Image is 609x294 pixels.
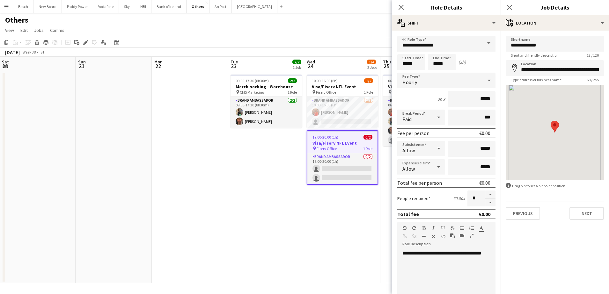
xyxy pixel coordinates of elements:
span: Sat [2,59,9,65]
button: Next [569,207,604,220]
span: 1 Role [364,90,373,95]
span: Sun [78,59,86,65]
h3: Visa NFL Event [383,84,454,90]
app-card-role: Brand Ambassador1/210:00-16:00 (6h)[PERSON_NAME] [307,97,378,128]
h3: Role Details [392,3,501,11]
span: 24 [306,62,315,70]
button: Bank of Ireland [151,0,187,13]
span: 1/2 [364,78,373,83]
button: [GEOGRAPHIC_DATA] [232,0,277,13]
span: Fiserv Office [316,90,336,95]
h3: Merch packing - Warehouse [231,84,302,90]
span: 1/4 [367,60,376,64]
app-card-role: Brand Ambassador2/209:00-17:30 (8h30m)[PERSON_NAME][PERSON_NAME] [231,97,302,128]
span: Fiserv Office [317,146,337,151]
span: Allow [402,147,415,154]
a: Jobs [32,26,46,34]
button: Undo [402,226,407,231]
button: Others [187,0,209,13]
div: IST [40,50,45,54]
app-job-card: 09:00-17:30 (8h30m)2/2Merch packing - Warehouse CMS Marketing1 RoleBrand Ambassador2/209:00-17:30... [231,75,302,128]
app-job-card: 10:00-16:00 (6h)1/2Visa/Fiserv NFL Event Fiserv Office1 RoleBrand Ambassador1/210:00-16:00 (6h)[P... [307,75,378,128]
span: 2/2 [292,60,301,64]
span: 10:00-16:00 (6h) [312,78,338,83]
div: Total fee per person [397,180,442,186]
button: Sky [119,0,135,13]
span: 09:00-17:30 (8h30m) [236,78,269,83]
span: CMS Marketing [240,90,264,95]
span: Jobs [34,27,44,33]
span: Wed [307,59,315,65]
span: Thu [383,59,391,65]
span: 68 / 255 [582,77,604,82]
span: Hourly [402,79,417,85]
label: People required [397,196,430,201]
div: 2 Jobs [367,65,377,70]
button: Vodafone [93,0,119,13]
span: View [5,27,14,33]
button: Fullscreen [469,233,474,238]
button: Bold [422,226,426,231]
span: Edit [20,27,28,33]
button: An Post [209,0,232,13]
a: Comms [48,26,67,34]
button: Redo [412,226,416,231]
app-card-role: Brand Ambassador0/219:00-20:00 (1h) [307,153,378,184]
button: Italic [431,226,436,231]
span: 06:30-18:00 (11h30m) [388,78,423,83]
span: 19:00-20:00 (1h) [312,135,338,140]
div: Shift [392,15,501,31]
span: 1 Role [363,146,372,151]
app-card-role: Brand Ambassador3I3/406:30-18:00 (11h30m)[PERSON_NAME][PERSON_NAME][PERSON_NAME] [383,97,454,146]
span: 22 [153,62,163,70]
span: 2/2 [288,78,297,83]
button: Unordered List [460,226,464,231]
button: Underline [441,226,445,231]
button: NBI [135,0,151,13]
button: Clear Formatting [431,234,436,239]
button: Previous [506,207,540,220]
div: €0.00 [479,211,490,217]
button: Increase [485,190,495,199]
app-job-card: 06:30-18:00 (11h30m)3/4Visa NFL Event [GEOGRAPHIC_DATA]1 RoleBrand Ambassador3I3/406:30-18:00 (11... [383,75,454,146]
span: 25 [382,62,391,70]
span: 0/2 [363,135,372,140]
div: Drag pin to set a pinpoint position [506,183,604,189]
h1: Others [5,15,28,25]
button: Paste as plain text [450,233,455,238]
button: Bosch [13,0,33,13]
h3: Job Details [501,3,609,11]
button: Paddy Power [62,0,93,13]
button: Strikethrough [450,226,455,231]
button: Insert video [460,233,464,238]
div: (3h) [459,59,466,65]
span: 13 / 120 [582,53,604,58]
div: Location [501,15,609,31]
div: [DATE] [5,49,20,55]
span: Tue [231,59,238,65]
span: 23 [230,62,238,70]
a: View [3,26,17,34]
span: 21 [77,62,86,70]
button: New Board [33,0,62,13]
button: Text Color [479,226,483,231]
div: Total fee [397,211,419,217]
span: Comms [50,27,64,33]
button: Ordered List [469,226,474,231]
span: Week 38 [21,50,37,54]
span: 1 Role [288,90,297,95]
h3: Visa/Fiserv NFL Event [307,140,378,146]
div: 3h x [437,96,445,102]
button: HTML Code [441,234,445,239]
span: Mon [154,59,163,65]
div: Fee per person [397,130,429,136]
div: 1 Job [293,65,301,70]
div: €0.00 [479,180,490,186]
span: Type address or business name [506,77,567,82]
span: Short and friendly description [506,53,564,58]
app-job-card: 19:00-20:00 (1h)0/2Visa/Fiserv NFL Event Fiserv Office1 RoleBrand Ambassador0/219:00-20:00 (1h) [307,130,378,185]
